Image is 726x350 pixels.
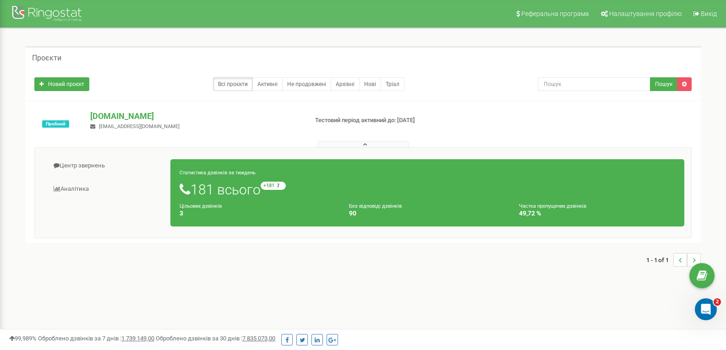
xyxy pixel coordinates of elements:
small: Статистика дзвінків за тиждень [180,170,256,176]
span: Оброблено дзвінків за 7 днів : [38,335,154,342]
h5: Проєкти [32,54,61,62]
span: 1 - 1 of 1 [646,253,673,267]
span: 99,989% [9,335,37,342]
a: Нові [359,77,381,91]
a: Не продовжені [282,77,331,91]
span: Пробний [42,120,69,128]
a: Аналiтика [42,178,171,200]
a: Центр звернень [42,155,171,177]
a: Активні [252,77,283,91]
h4: 90 [349,210,505,217]
h4: 3 [180,210,336,217]
u: 7 835 073,00 [242,335,275,342]
small: Частка пропущених дзвінків [519,203,586,209]
small: Цільових дзвінків [180,203,222,209]
span: 2 [714,298,721,306]
u: 1 739 149,00 [121,335,154,342]
p: Тестовий період активний до: [DATE] [315,116,469,125]
a: Всі проєкти [213,77,253,91]
h1: 181 всього [180,182,675,197]
input: Пошук [538,77,650,91]
iframe: Intercom live chat [695,298,717,320]
button: Пошук [650,77,677,91]
nav: ... [646,244,701,276]
span: Реферальна програма [521,10,589,17]
a: Архівні [331,77,360,91]
span: [EMAIL_ADDRESS][DOMAIN_NAME] [99,124,180,129]
small: Без відповіді дзвінків [349,203,402,209]
span: Вихід [701,10,717,17]
span: Налаштування профілю [609,10,682,17]
a: Новий проєкт [34,77,89,91]
small: +181 [261,182,286,190]
p: [DOMAIN_NAME] [90,110,300,122]
h4: 49,72 % [519,210,675,217]
a: Тріал [381,77,404,91]
span: Оброблено дзвінків за 30 днів : [156,335,275,342]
